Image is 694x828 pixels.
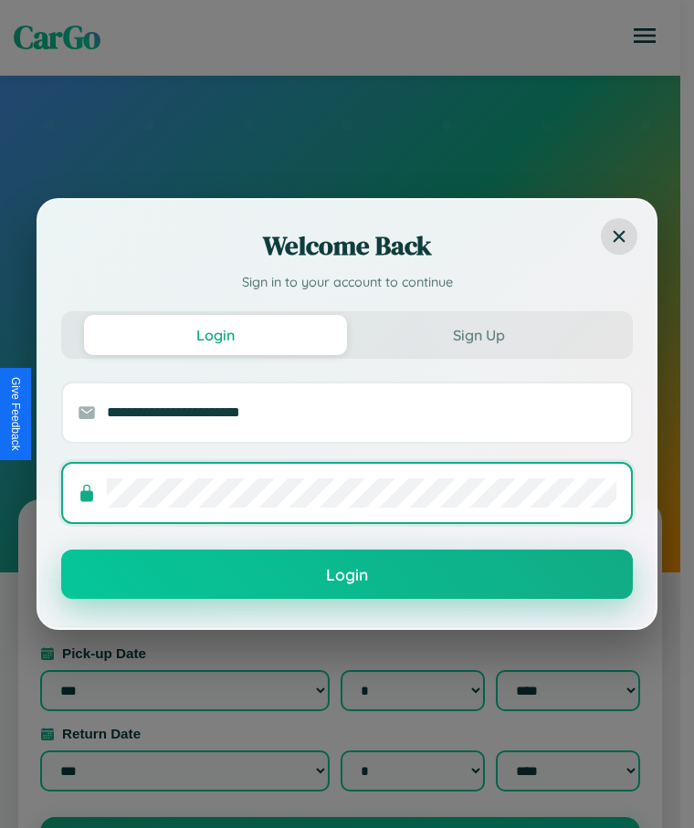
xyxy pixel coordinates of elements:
[347,315,610,355] button: Sign Up
[61,227,633,264] h2: Welcome Back
[61,550,633,599] button: Login
[9,377,22,451] div: Give Feedback
[84,315,347,355] button: Login
[61,273,633,293] p: Sign in to your account to continue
